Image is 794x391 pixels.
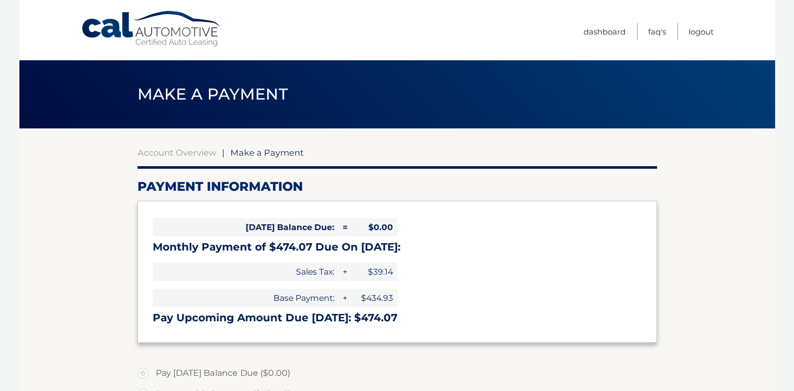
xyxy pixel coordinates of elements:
a: Cal Automotive [81,10,223,48]
span: Make a Payment [230,147,304,158]
span: | [222,147,225,158]
h2: Payment Information [137,179,657,194]
label: Pay [DATE] Balance Due ($0.00) [137,363,657,384]
span: Base Payment: [153,289,338,307]
span: Sales Tax: [153,263,338,281]
span: = [339,218,350,236]
a: Logout [689,23,714,40]
span: $39.14 [350,263,397,281]
span: + [339,289,350,307]
span: Make a Payment [137,84,288,104]
span: $434.93 [350,289,397,307]
span: + [339,263,350,281]
span: $0.00 [350,218,397,236]
a: FAQ's [648,23,666,40]
a: Account Overview [137,147,216,158]
span: [DATE] Balance Due: [153,218,338,236]
a: Dashboard [584,23,626,40]
h3: Monthly Payment of $474.07 Due On [DATE]: [153,241,642,254]
h3: Pay Upcoming Amount Due [DATE]: $474.07 [153,311,642,324]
